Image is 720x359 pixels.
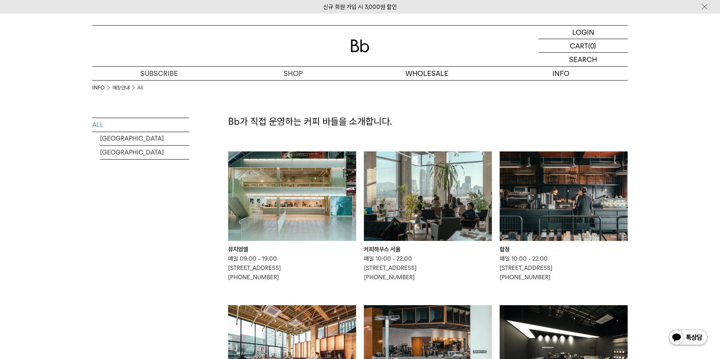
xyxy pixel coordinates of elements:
[100,146,189,159] a: [GEOGRAPHIC_DATA]
[228,151,356,282] a: 뮤지엄엘 뮤지엄엘 매일 09:00 - 19:00[STREET_ADDRESS][PHONE_NUMBER]
[228,151,356,241] img: 뮤지엄엘
[570,39,588,52] p: CART
[588,39,596,52] p: (0)
[226,67,360,80] a: SHOP
[500,151,628,241] img: 합정
[538,26,628,39] a: LOGIN
[137,84,143,92] a: All
[92,67,226,80] a: SUBSCRIBE
[228,254,356,282] p: 매일 09:00 - 19:00 [STREET_ADDRESS] [PHONE_NUMBER]
[569,53,597,66] p: SEARCH
[364,151,492,241] img: 커피하우스 서울
[228,245,356,254] div: 뮤지엄엘
[500,254,628,282] p: 매일 10:00 - 22:00 [STREET_ADDRESS] [PHONE_NUMBER]
[364,245,492,254] div: 커피하우스 서울
[500,151,628,282] a: 합정 합정 매일 10:00 - 22:00[STREET_ADDRESS][PHONE_NUMBER]
[500,245,628,254] div: 합정
[92,84,112,92] li: INFO
[92,118,189,132] a: ALL
[351,40,369,52] img: 로고
[100,132,189,145] a: [GEOGRAPHIC_DATA]
[494,67,628,80] p: INFO
[364,151,492,282] a: 커피하우스 서울 커피하우스 서울 매일 10:00 - 22:00[STREET_ADDRESS][PHONE_NUMBER]
[538,39,628,53] a: CART (0)
[323,3,397,10] a: 신규 회원 가입 시 3,000원 할인
[364,254,492,282] p: 매일 10:00 - 22:00 [STREET_ADDRESS] [PHONE_NUMBER]
[228,115,628,128] p: Bb가 직접 운영하는 커피 바들을 소개합니다.
[572,26,594,39] p: LOGIN
[360,67,494,80] p: WHOLESALE
[668,329,708,347] img: 카카오톡 채널 1:1 채팅 버튼
[112,84,130,92] a: 매장안내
